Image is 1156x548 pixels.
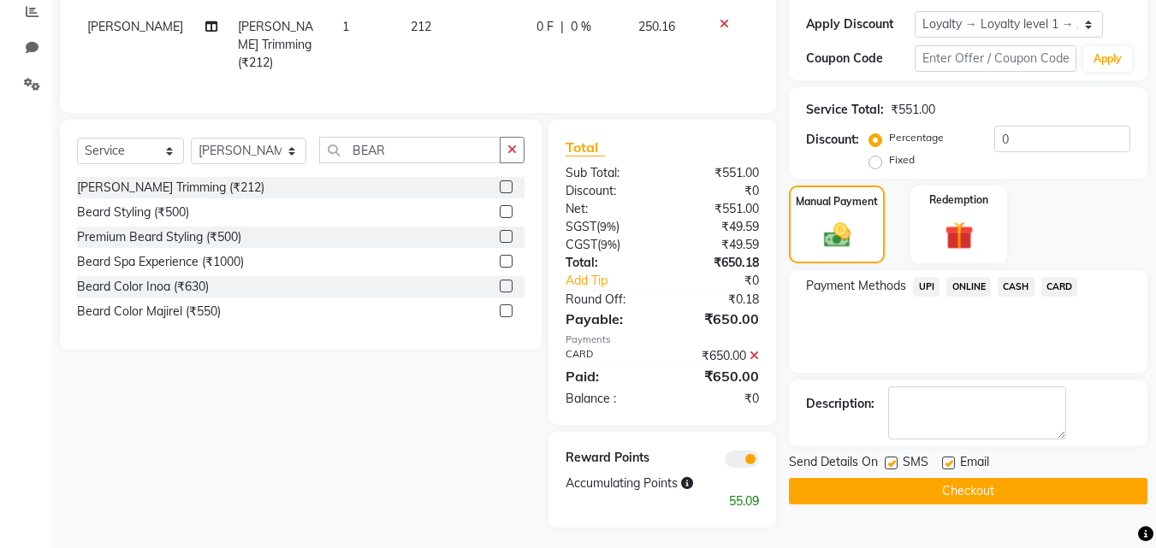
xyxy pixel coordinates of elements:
[553,347,662,365] div: CARD
[77,278,209,296] div: Beard Color Inoa (₹630)
[638,19,675,34] span: 250.16
[566,219,596,234] span: SGST
[553,164,662,182] div: Sub Total:
[936,218,982,253] img: _gift.svg
[662,309,772,329] div: ₹650.00
[566,333,759,347] div: Payments
[87,19,183,34] span: [PERSON_NAME]
[815,220,859,250] img: _cash.svg
[960,453,989,474] span: Email
[806,131,859,149] div: Discount:
[915,45,1076,72] input: Enter Offer / Coupon Code
[946,277,991,297] span: ONLINE
[411,19,431,34] span: 212
[929,192,988,208] label: Redemption
[662,236,772,254] div: ₹49.59
[553,291,662,309] div: Round Off:
[662,347,772,365] div: ₹650.00
[662,366,772,386] div: ₹650.00
[891,101,935,119] div: ₹551.00
[566,237,597,252] span: CGST
[889,130,944,145] label: Percentage
[998,277,1034,297] span: CASH
[553,474,717,492] div: Accumulating Points
[319,137,501,163] input: Search or Scan
[560,18,564,36] span: |
[662,291,772,309] div: ₹0.18
[806,101,884,119] div: Service Total:
[662,254,772,272] div: ₹650.18
[553,200,662,218] div: Net:
[566,138,605,156] span: Total
[796,194,878,209] label: Manual Payment
[238,19,313,70] span: [PERSON_NAME] Trimming (₹212)
[77,203,189,221] div: Beard Styling (₹500)
[77,303,221,321] div: Beard Color Majirel (₹550)
[553,236,662,254] div: ( )
[662,218,772,236] div: ₹49.59
[553,309,662,329] div: Payable:
[806,277,906,295] span: Payment Methods
[662,164,772,182] div: ₹551.00
[681,272,773,290] div: ₹0
[77,228,241,246] div: Premium Beard Styling (₹500)
[553,449,662,468] div: Reward Points
[806,50,914,68] div: Coupon Code
[553,218,662,236] div: ( )
[903,453,928,474] span: SMS
[662,200,772,218] div: ₹551.00
[77,179,264,197] div: [PERSON_NAME] Trimming (₹212)
[553,272,680,290] a: Add Tip
[889,152,915,168] label: Fixed
[600,220,616,233] span: 9%
[1083,46,1132,72] button: Apply
[806,395,874,413] div: Description:
[553,492,772,510] div: 55.09
[571,18,591,36] span: 0 %
[806,15,914,33] div: Apply Discount
[77,253,244,271] div: Beard Spa Experience (₹1000)
[662,390,772,408] div: ₹0
[789,453,878,474] span: Send Details On
[342,19,349,34] span: 1
[553,390,662,408] div: Balance :
[537,18,554,36] span: 0 F
[553,366,662,386] div: Paid:
[601,238,617,251] span: 9%
[1041,277,1078,297] span: CARD
[789,478,1147,504] button: Checkout
[553,182,662,200] div: Discount:
[662,182,772,200] div: ₹0
[913,277,940,297] span: UPI
[553,254,662,272] div: Total:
